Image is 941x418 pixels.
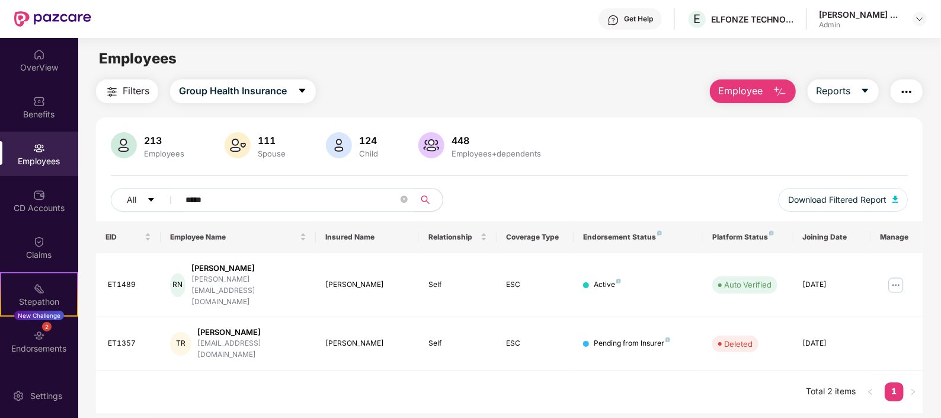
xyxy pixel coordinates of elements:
div: 213 [142,135,187,146]
img: svg+xml;base64,PHN2ZyB4bWxucz0iaHR0cDovL3d3dy53My5vcmcvMjAwMC9zdmciIHdpZHRoPSI4IiBoZWlnaHQ9IjgiIH... [616,279,621,283]
span: Relationship [428,232,478,242]
img: svg+xml;base64,PHN2ZyB4bWxucz0iaHR0cDovL3d3dy53My5vcmcvMjAwMC9zdmciIHdpZHRoPSI4IiBoZWlnaHQ9IjgiIH... [769,231,774,235]
div: [PERSON_NAME] [325,338,409,349]
div: Platform Status [712,232,783,242]
div: Endorsement Status [583,232,693,242]
img: svg+xml;base64,PHN2ZyBpZD0iQ0RfQWNjb3VudHMiIGRhdGEtbmFtZT0iQ0QgQWNjb3VudHMiIHhtbG5zPSJodHRwOi8vd3... [33,189,45,201]
img: svg+xml;base64,PHN2ZyBpZD0iSG9tZSIgeG1sbnM9Imh0dHA6Ly93d3cudzMub3JnLzIwMDAvc3ZnIiB3aWR0aD0iMjAiIG... [33,49,45,60]
th: Employee Name [161,221,315,253]
li: Total 2 items [806,382,856,401]
span: search [414,195,437,205]
img: svg+xml;base64,PHN2ZyB4bWxucz0iaHR0cDovL3d3dy53My5vcmcvMjAwMC9zdmciIHdpZHRoPSIyNCIgaGVpZ2h0PSIyNC... [105,85,119,99]
div: [PERSON_NAME][EMAIL_ADDRESS][DOMAIN_NAME] [191,274,306,308]
div: 2 [42,322,52,331]
th: Insured Name [316,221,419,253]
div: 124 [357,135,380,146]
div: Pending from Insurer [594,338,670,349]
img: svg+xml;base64,PHN2ZyBpZD0iRW1wbG95ZWVzIiB4bWxucz0iaHR0cDovL3d3dy53My5vcmcvMjAwMC9zdmciIHdpZHRoPS... [33,142,45,154]
div: Employees+dependents [449,149,543,158]
div: Self [428,338,487,349]
img: svg+xml;base64,PHN2ZyBpZD0iQmVuZWZpdHMiIHhtbG5zPSJodHRwOi8vd3d3LnczLm9yZy8yMDAwL3N2ZyIgd2lkdGg9Ij... [33,95,45,107]
div: Stepathon [1,296,77,308]
span: caret-down [147,196,155,205]
button: Allcaret-down [111,188,183,212]
img: svg+xml;base64,PHN2ZyB4bWxucz0iaHR0cDovL3d3dy53My5vcmcvMjAwMC9zdmciIHdpZHRoPSI4IiBoZWlnaHQ9IjgiIH... [665,337,670,342]
img: svg+xml;base64,PHN2ZyBpZD0iRHJvcGRvd24tMzJ4MzIiIHhtbG5zPSJodHRwOi8vd3d3LnczLm9yZy8yMDAwL3N2ZyIgd2... [915,14,924,24]
div: Child [357,149,380,158]
img: New Pazcare Logo [14,11,91,27]
img: svg+xml;base64,PHN2ZyBpZD0iU2V0dGluZy0yMHgyMCIgeG1sbnM9Imh0dHA6Ly93d3cudzMub3JnLzIwMDAvc3ZnIiB3aW... [12,390,24,402]
th: EID [96,221,161,253]
img: svg+xml;base64,PHN2ZyB4bWxucz0iaHR0cDovL3d3dy53My5vcmcvMjAwMC9zdmciIHhtbG5zOnhsaW5rPSJodHRwOi8vd3... [773,85,787,99]
div: ESC [506,338,565,349]
img: svg+xml;base64,PHN2ZyB4bWxucz0iaHR0cDovL3d3dy53My5vcmcvMjAwMC9zdmciIHhtbG5zOnhsaW5rPSJodHRwOi8vd3... [892,196,898,203]
img: svg+xml;base64,PHN2ZyB4bWxucz0iaHR0cDovL3d3dy53My5vcmcvMjAwMC9zdmciIHhtbG5zOnhsaW5rPSJodHRwOi8vd3... [418,132,444,158]
div: [PERSON_NAME] [325,279,409,291]
li: Previous Page [861,382,880,401]
div: 448 [449,135,543,146]
div: Admin [819,20,902,30]
button: Employee [710,79,796,103]
span: Group Health Insurance [179,84,287,98]
div: Active [594,279,621,291]
th: Relationship [419,221,497,253]
div: Employees [142,149,187,158]
div: [PERSON_NAME] [191,263,306,274]
button: search [414,188,443,212]
button: Group Health Insurancecaret-down [170,79,316,103]
div: Get Help [624,14,653,24]
div: [DATE] [803,338,862,349]
span: left [867,388,874,395]
img: svg+xml;base64,PHN2ZyB4bWxucz0iaHR0cDovL3d3dy53My5vcmcvMjAwMC9zdmciIHdpZHRoPSIyMSIgaGVpZ2h0PSIyMC... [33,283,45,295]
div: [PERSON_NAME] K S [819,9,902,20]
div: Self [428,279,487,291]
img: svg+xml;base64,PHN2ZyB4bWxucz0iaHR0cDovL3d3dy53My5vcmcvMjAwMC9zdmciIHdpZHRoPSIyNCIgaGVpZ2h0PSIyNC... [900,85,914,99]
div: 111 [255,135,288,146]
th: Joining Date [793,221,871,253]
li: Next Page [904,382,923,401]
div: ELFONZE TECHNOLOGIES PRIVATE LIMITED [711,14,794,25]
div: ET1357 [108,338,151,349]
div: ESC [506,279,565,291]
li: 1 [885,382,904,401]
img: manageButton [886,276,905,295]
span: right [910,388,917,395]
button: Download Filtered Report [779,188,908,212]
img: svg+xml;base64,PHN2ZyBpZD0iQ2xhaW0iIHhtbG5zPSJodHRwOi8vd3d3LnczLm9yZy8yMDAwL3N2ZyIgd2lkdGg9IjIwIi... [33,236,45,248]
div: ET1489 [108,279,151,291]
span: Employee Name [170,232,297,242]
div: New Challenge [14,311,64,320]
div: RN [170,273,185,297]
div: Auto Verified [724,279,772,291]
span: Reports [817,84,851,98]
div: [EMAIL_ADDRESS][DOMAIN_NAME] [197,338,306,360]
img: svg+xml;base64,PHN2ZyB4bWxucz0iaHR0cDovL3d3dy53My5vcmcvMjAwMC9zdmciIHhtbG5zOnhsaW5rPSJodHRwOi8vd3... [111,132,137,158]
span: Download Filtered Report [788,193,886,206]
button: Reportscaret-down [808,79,879,103]
button: left [861,382,880,401]
span: caret-down [297,86,307,97]
div: [PERSON_NAME] [197,327,306,338]
span: Employee [719,84,763,98]
span: close-circle [401,194,408,206]
img: svg+xml;base64,PHN2ZyB4bWxucz0iaHR0cDovL3d3dy53My5vcmcvMjAwMC9zdmciIHhtbG5zOnhsaW5rPSJodHRwOi8vd3... [326,132,352,158]
img: svg+xml;base64,PHN2ZyB4bWxucz0iaHR0cDovL3d3dy53My5vcmcvMjAwMC9zdmciIHhtbG5zOnhsaW5rPSJodHRwOi8vd3... [225,132,251,158]
div: [DATE] [803,279,862,291]
span: close-circle [401,196,408,203]
button: Filters [96,79,158,103]
div: TR [170,332,191,356]
div: Settings [27,390,66,402]
img: svg+xml;base64,PHN2ZyB4bWxucz0iaHR0cDovL3d3dy53My5vcmcvMjAwMC9zdmciIHdpZHRoPSI4IiBoZWlnaHQ9IjgiIH... [657,231,662,235]
th: Coverage Type [497,221,574,253]
span: Filters [123,84,149,98]
button: right [904,382,923,401]
span: E [694,12,701,26]
a: 1 [885,382,904,400]
th: Manage [871,221,923,253]
img: svg+xml;base64,PHN2ZyBpZD0iRW5kb3JzZW1lbnRzIiB4bWxucz0iaHR0cDovL3d3dy53My5vcmcvMjAwMC9zdmciIHdpZH... [33,330,45,342]
span: All [127,193,136,206]
span: Employees [99,50,177,67]
span: EID [105,232,142,242]
div: Spouse [255,149,288,158]
span: caret-down [860,86,870,97]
